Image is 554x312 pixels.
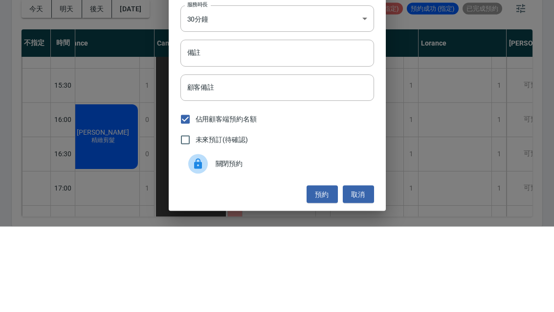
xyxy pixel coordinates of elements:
[196,199,257,210] span: 佔用顧客端預約名額
[187,18,211,25] label: 顧客電話
[307,271,338,289] button: 預約
[180,236,374,263] div: 關閉預約
[216,244,366,254] span: 關閉預約
[343,271,374,289] button: 取消
[196,220,248,230] span: 未來預訂(待確認)
[187,87,208,94] label: 服務時長
[180,91,374,118] div: 30分鐘
[187,52,211,60] label: 顧客姓名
